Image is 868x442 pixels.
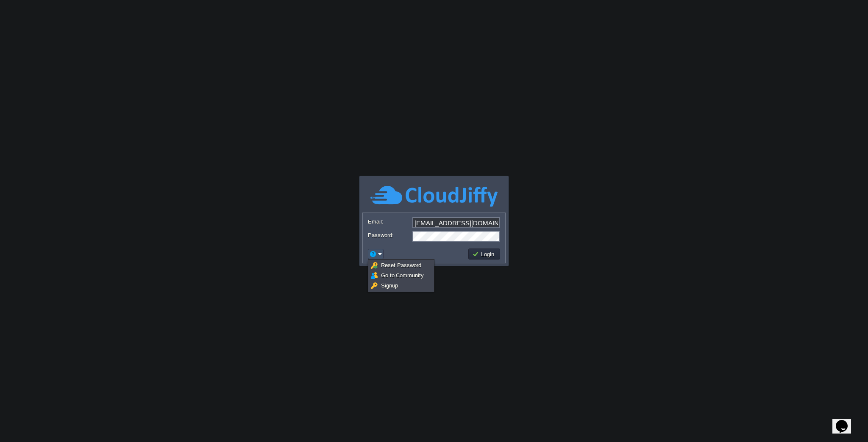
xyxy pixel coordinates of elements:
span: Go to Community [381,272,424,279]
a: Go to Community [370,271,433,280]
span: Reset Password [381,262,421,268]
span: Signup [381,282,398,289]
label: Password: [368,231,412,240]
a: Reset Password [370,261,433,270]
iframe: chat widget [832,408,860,434]
button: Login [472,250,497,258]
label: Email: [368,217,412,226]
img: CloudJiffy [370,185,498,208]
a: Signup [370,281,433,290]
